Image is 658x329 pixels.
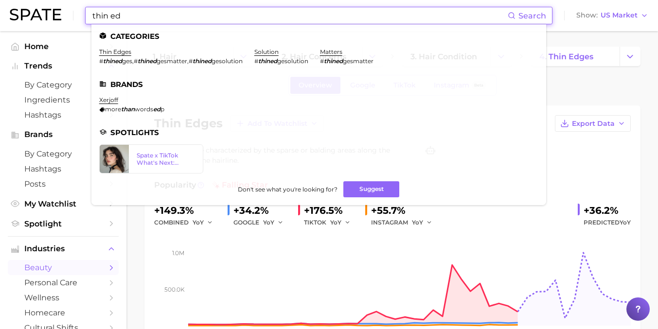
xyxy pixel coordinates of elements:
a: Posts [8,176,119,191]
button: YoY [193,217,213,228]
span: Industries [24,244,102,253]
span: Spotlight [24,219,102,228]
span: by Category [24,80,102,89]
a: personal care [8,275,119,290]
span: # [99,57,103,65]
button: Brands [8,127,119,142]
span: # [320,57,324,65]
span: homecare [24,308,102,317]
div: , , [99,57,243,65]
span: personal care [24,278,102,287]
div: GOOGLE [233,217,290,228]
a: homecare [8,305,119,320]
button: Change Category [620,47,640,66]
span: Hashtags [24,164,102,173]
span: Home [24,42,102,51]
button: Trends [8,59,119,73]
span: US Market [601,13,638,18]
a: Ingredients [8,92,119,107]
span: YoY [412,218,423,226]
a: Spotlight [8,216,119,231]
div: +34.2% [233,203,290,218]
a: 4. thin edges [531,47,620,66]
span: gesolution [212,57,243,65]
a: solution [254,48,279,55]
a: xerjoff [99,96,118,104]
button: YoY [330,217,351,228]
span: gesolution [277,57,308,65]
a: by Category [8,146,119,161]
span: p [160,105,164,113]
button: YoY [263,217,284,228]
em: thined [138,57,157,65]
div: +55.7% [371,203,439,218]
button: Export Data [555,115,631,132]
li: Brands [99,80,538,88]
em: than [121,105,135,113]
a: Hashtags [8,161,119,176]
span: Ingredients [24,95,102,104]
a: Spate x TikTok What's Next: Beauty Edition [99,144,203,173]
li: Categories [99,32,538,40]
button: ShowUS Market [574,9,651,22]
em: thined [324,57,343,65]
a: thin edges [99,48,131,55]
a: wellness [8,290,119,305]
span: YoY [193,218,204,226]
img: SPATE [10,9,61,20]
button: YoY [412,217,433,228]
div: +36.2% [584,203,631,218]
em: thined [193,57,212,65]
span: Hashtags [24,110,102,120]
span: YoY [330,218,341,226]
span: Posts [24,179,102,189]
span: Search [518,11,546,20]
span: gesmatter [157,57,187,65]
span: # [254,57,258,65]
a: beauty [8,260,119,275]
span: Don't see what you're looking for? [238,186,338,193]
div: Spate x TikTok What's Next: Beauty Edition [137,152,195,166]
span: wellness [24,293,102,302]
div: combined [154,217,220,228]
span: YoY [263,218,274,226]
span: Trends [24,62,102,70]
em: ed [153,105,160,113]
li: Spotlights [99,128,538,137]
span: more [105,105,121,113]
div: INSTAGRAM [371,217,439,228]
em: thined [103,57,122,65]
span: # [189,57,193,65]
a: Home [8,39,119,54]
a: My Watchlist [8,196,119,211]
span: Export Data [572,120,615,128]
span: Show [576,13,598,18]
span: beauty [24,263,102,272]
span: gesmatter [343,57,373,65]
span: 4. thin edges [539,52,593,61]
span: words [135,105,153,113]
a: matters [320,48,342,55]
button: Industries [8,242,119,256]
span: # [134,57,138,65]
span: by Category [24,149,102,158]
span: My Watchlist [24,199,102,208]
button: Suggest [343,181,399,197]
div: TIKTOK [304,217,357,228]
span: Predicted [584,217,631,228]
a: by Category [8,77,119,92]
div: +176.5% [304,203,357,218]
span: YoY [620,219,631,226]
a: Hashtags [8,107,119,122]
span: Brands [24,130,102,139]
em: thined [258,57,277,65]
span: ges [122,57,132,65]
div: +149.3% [154,203,220,218]
input: Search here for a brand, industry, or ingredient [91,7,508,24]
